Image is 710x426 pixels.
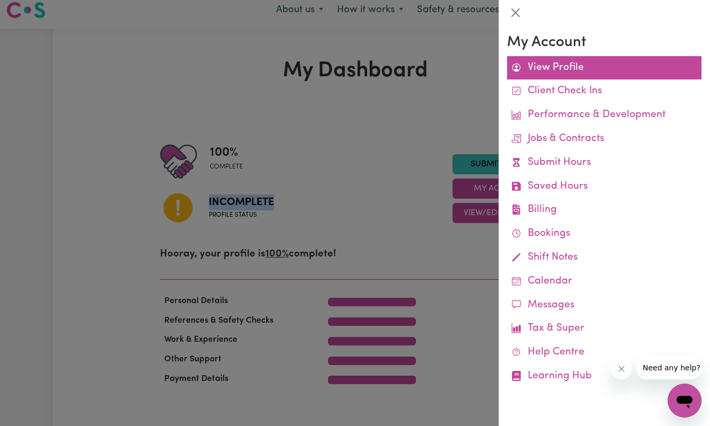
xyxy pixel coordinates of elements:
[507,4,524,21] button: Close
[507,317,702,341] a: Tax & Super
[507,365,702,388] a: Learning Hub
[636,356,702,379] iframe: Message from company
[611,358,632,379] iframe: Close message
[507,127,702,151] a: Jobs & Contracts
[507,270,702,294] a: Calendar
[507,56,702,80] a: View Profile
[507,222,702,246] a: Bookings
[507,175,702,199] a: Saved Hours
[507,103,702,127] a: Performance & Development
[507,151,702,175] a: Submit Hours
[507,198,702,222] a: Billing
[507,246,702,270] a: Shift Notes
[507,294,702,317] a: Messages
[507,79,702,103] a: Client Check Ins
[507,34,702,52] h3: My Account
[668,384,702,418] iframe: Button to launch messaging window
[507,341,702,365] a: Help Centre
